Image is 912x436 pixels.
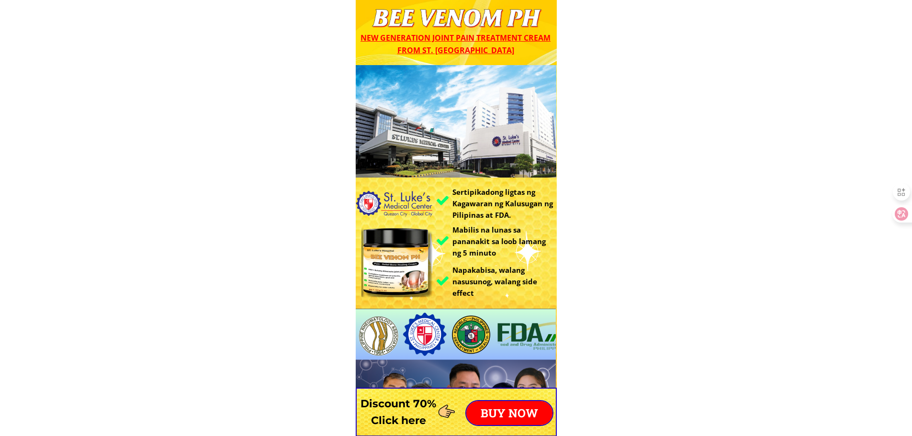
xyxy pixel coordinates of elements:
h3: Discount 70% Click here [356,395,441,429]
p: BUY NOW [466,401,552,425]
h3: Sertipikadong ligtas ng Kagawaran ng Kalusugan ng Pilipinas at FDA. [452,186,559,221]
h3: Mabilis na lunas sa pananakit sa loob lamang ng 5 minuto [452,224,554,258]
h3: Napakabisa, walang nasusunog, walang side effect [452,264,556,299]
span: New generation joint pain treatment cream from St. [GEOGRAPHIC_DATA] [360,33,551,56]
